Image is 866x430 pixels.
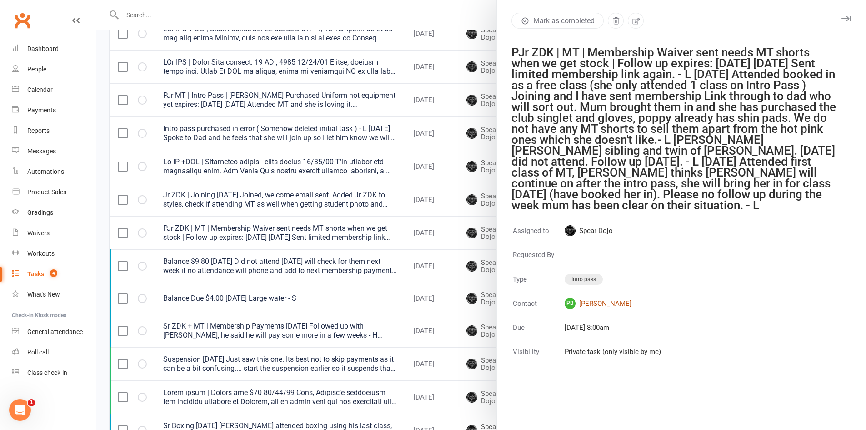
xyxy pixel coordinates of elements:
[12,121,96,141] a: Reports
[27,106,56,114] div: Payments
[27,270,44,278] div: Tasks
[28,399,35,406] span: 1
[27,328,83,335] div: General attendance
[12,223,96,243] a: Waivers
[512,298,563,321] td: Contact
[565,225,661,236] span: Spear Dojo
[11,9,34,32] a: Clubworx
[12,100,96,121] a: Payments
[27,349,49,356] div: Roll call
[12,202,96,223] a: Gradings
[512,249,563,272] td: Requested By
[12,264,96,284] a: Tasks 4
[565,298,661,309] a: PB[PERSON_NAME]
[27,209,53,216] div: Gradings
[12,342,96,363] a: Roll call
[12,80,96,100] a: Calendar
[9,399,31,421] iframe: Intercom live chat
[12,141,96,162] a: Messages
[565,225,576,236] img: Spear Dojo
[512,346,563,369] td: Visibility
[27,369,67,376] div: Class check-in
[564,322,661,345] td: [DATE] 8:00am
[511,47,840,211] div: PJr ZDK | MT | Membership Waiver sent needs MT shorts when we get stock | Follow up expires: [DAT...
[12,162,96,182] a: Automations
[27,168,64,175] div: Automations
[565,298,576,309] span: PB
[27,250,55,257] div: Workouts
[12,182,96,202] a: Product Sales
[27,291,60,298] div: What's New
[12,284,96,305] a: What's New
[512,273,563,297] td: Type
[27,188,66,196] div: Product Sales
[512,322,563,345] td: Due
[27,45,59,52] div: Dashboard
[512,225,563,248] td: Assigned to
[564,346,661,369] td: Private task (only visible by me)
[12,363,96,383] a: Class kiosk mode
[565,274,603,285] div: Intro pass
[27,66,46,73] div: People
[511,13,604,29] button: Mark as completed
[50,269,57,277] span: 4
[27,229,50,237] div: Waivers
[27,127,50,134] div: Reports
[27,86,53,93] div: Calendar
[12,59,96,80] a: People
[27,147,56,155] div: Messages
[12,243,96,264] a: Workouts
[12,39,96,59] a: Dashboard
[12,322,96,342] a: General attendance kiosk mode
